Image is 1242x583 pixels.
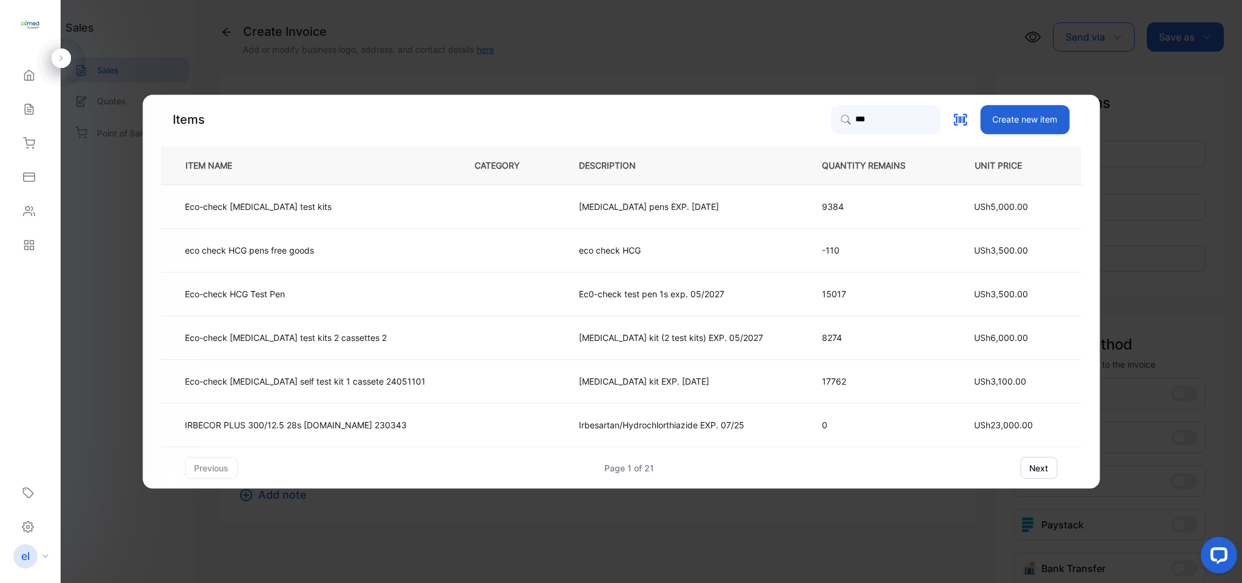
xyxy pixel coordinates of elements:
img: logo [21,16,39,34]
p: Ec0-check test pen 1s exp. 05/2027 [579,288,724,300]
p: CATEGORY [475,159,539,172]
span: USh5,000.00 [974,201,1028,212]
p: Irbesartan/Hydrochlorthiazide EXP. 07/25 [579,419,744,431]
p: DESCRIPTION [579,159,655,172]
p: UNIT PRICE [965,159,1061,172]
p: [MEDICAL_DATA] kit EXP. [DATE] [579,375,709,388]
p: Eco-check [MEDICAL_DATA] self test kit 1 cassete 24051101 [185,375,426,388]
span: USh23,000.00 [974,420,1033,430]
p: eco check HCG [579,244,653,257]
p: ITEM NAME [181,159,252,172]
p: 0 [822,419,925,431]
p: Eco-check [MEDICAL_DATA] test kits 2 cassettes 2 [185,331,387,344]
iframe: LiveChat chat widget [1191,532,1242,583]
p: Eco-check HCG Test Pen [185,288,285,300]
p: Items [173,110,205,129]
p: [MEDICAL_DATA] pens EXP. [DATE] [579,200,719,213]
button: Create new item [980,105,1069,134]
p: 17762 [822,375,925,388]
span: USh3,500.00 [974,289,1028,299]
p: 9384 [822,200,925,213]
p: QUANTITY REMAINS [822,159,925,172]
span: USh3,100.00 [974,376,1026,386]
button: next [1020,457,1057,479]
p: 15017 [822,288,925,300]
p: IRBECOR PLUS 300/12.5 28s [DOMAIN_NAME] 230343 [185,419,407,431]
span: USh3,500.00 [974,245,1028,255]
button: previous [185,457,238,479]
div: Page 1 of 21 [604,462,654,474]
p: 8274 [822,331,925,344]
p: eco check HCG pens free goods [185,244,314,257]
p: Eco-check [MEDICAL_DATA] test kits [185,200,332,213]
p: -110 [822,244,925,257]
p: el [21,548,30,564]
span: USh6,000.00 [974,332,1028,343]
p: [MEDICAL_DATA] kit (2 test kits) EXP. 05/2027 [579,331,763,344]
